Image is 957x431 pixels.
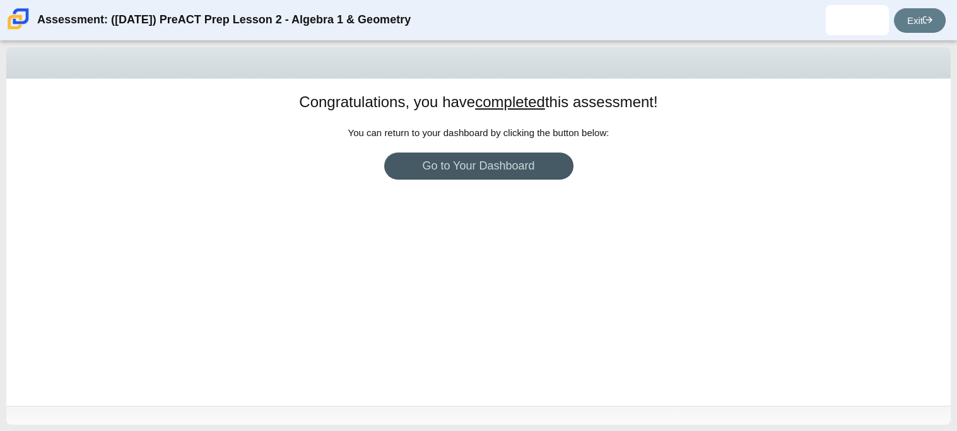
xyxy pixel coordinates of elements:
img: melissa.villarreal.LJo4ka [847,10,867,30]
a: Exit [894,8,946,33]
img: Carmen School of Science & Technology [5,6,32,32]
a: Go to Your Dashboard [384,152,573,180]
u: completed [475,93,545,110]
a: Carmen School of Science & Technology [5,23,32,34]
span: You can return to your dashboard by clicking the button below: [348,127,609,138]
div: Assessment: ([DATE]) PreACT Prep Lesson 2 - Algebra 1 & Geometry [37,5,411,35]
h1: Congratulations, you have this assessment! [299,91,657,113]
